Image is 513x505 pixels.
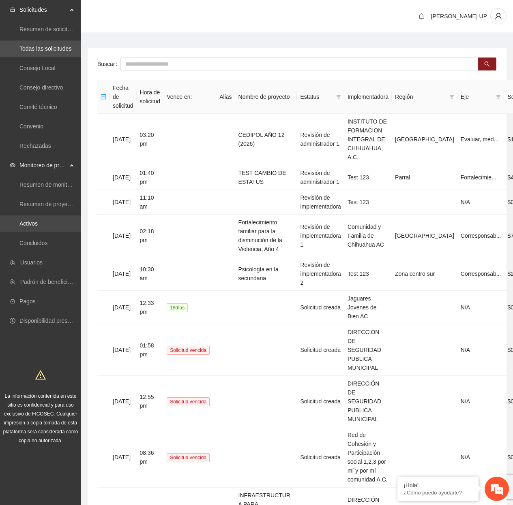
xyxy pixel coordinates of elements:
[19,143,51,149] a: Rechazadas
[344,376,392,427] td: DIRECCIÓN DE SEGURIDAD PUBLICA MUNICIPAL
[297,190,344,215] td: Revisión de implementadora
[392,215,457,257] td: [GEOGRAPHIC_DATA]
[494,91,502,103] span: filter
[448,91,456,103] span: filter
[297,376,344,427] td: Solicitud creada
[415,13,427,19] span: bell
[109,291,137,324] td: [DATE]
[297,165,344,190] td: Revisión de administrador 1
[461,271,501,277] span: Corresponsab...
[235,257,297,291] td: Psicología en la secundaria
[457,427,504,488] td: N/A
[344,114,392,165] td: INSTITUTO DE FORMACION INTEGRAL DE CHIHUAHUA, A.C.
[484,61,490,68] span: search
[19,45,71,52] a: Todas las solicitudes
[19,240,47,246] a: Concluidos
[163,80,216,114] th: Vence en:
[137,80,164,114] th: Hora de solicitud
[235,80,297,114] th: Nombre de proyecto
[20,279,80,285] a: Padrón de beneficiarios
[19,220,38,227] a: Activos
[415,10,428,23] button: bell
[19,181,79,188] a: Resumen de monitoreo
[109,324,137,376] td: [DATE]
[235,215,297,257] td: Fortalecimiento familiar para la disminución de la Violencia, Año 4
[392,257,457,291] td: Zona centro sur
[167,397,210,406] span: Solicitud vencida
[19,26,111,32] a: Resumen de solicitudes por aprobar
[490,8,507,24] button: user
[137,114,164,165] td: 03:20 pm
[496,94,501,99] span: filter
[101,94,106,100] span: minus-square
[344,165,392,190] td: Test 123
[19,201,106,207] a: Resumen de proyectos aprobados
[300,92,333,101] span: Estatus
[392,114,457,165] td: [GEOGRAPHIC_DATA]
[137,215,164,257] td: 02:18 pm
[297,291,344,324] td: Solicitud creada
[47,108,112,190] span: Estamos en línea.
[19,104,57,110] a: Comité técnico
[457,291,504,324] td: N/A
[297,257,344,291] td: Revisión de implementadora 2
[109,376,137,427] td: [DATE]
[137,165,164,190] td: 01:40 pm
[461,92,493,101] span: Eje
[10,162,15,168] span: eye
[344,257,392,291] td: Test 123
[167,346,210,355] span: Solicitud vencida
[478,58,496,70] button: search
[297,324,344,376] td: Solicitud creada
[335,91,343,103] span: filter
[109,80,137,114] th: Fecha de solicitud
[109,215,137,257] td: [DATE]
[395,92,446,101] span: Región
[404,482,472,488] div: ¡Hola!
[491,13,506,20] span: user
[457,376,504,427] td: N/A
[344,324,392,376] td: DIRECCIÓN DE SEGURIDAD PUBLICA MUNICIPAL
[42,41,136,52] div: Chatee con nosotros ahora
[344,190,392,215] td: Test 123
[461,174,496,181] span: Fortalecimie...
[133,4,152,23] div: Minimizar ventana de chat en vivo
[4,221,155,249] textarea: Escriba su mensaje y pulse “Intro”
[19,2,67,18] span: Solicitudes
[137,427,164,488] td: 08:36 pm
[109,427,137,488] td: [DATE]
[404,490,472,496] p: ¿Cómo puedo ayudarte?
[19,84,63,91] a: Consejo directivo
[392,165,457,190] td: Parral
[344,291,392,324] td: Jaguares Jovenes de Bien AC
[19,317,89,324] a: Disponibilidad presupuestal
[10,7,15,13] span: inbox
[19,157,67,173] span: Monitoreo de proyectos
[19,123,43,130] a: Convenio
[167,303,188,312] span: 18 día s
[109,114,137,165] td: [DATE]
[457,324,504,376] td: N/A
[297,427,344,488] td: Solicitud creada
[336,94,341,99] span: filter
[461,232,501,239] span: Corresponsab...
[109,190,137,215] td: [DATE]
[109,257,137,291] td: [DATE]
[137,257,164,291] td: 10:30 am
[457,190,504,215] td: N/A
[297,215,344,257] td: Revisión de implementadora 1
[344,80,392,114] th: Implementadora
[97,58,120,70] label: Buscar
[235,114,297,165] td: CEDIPOL AÑO 12 (2026)
[297,114,344,165] td: Revisión de administrador 1
[344,215,392,257] td: Comunidad y Familia de Chihuahua AC
[20,259,43,266] a: Usuarios
[235,165,297,190] td: TEST CAMBIO DE ESTATUS
[19,298,36,305] a: Pagos
[137,324,164,376] td: 01:58 pm
[109,165,137,190] td: [DATE]
[461,136,498,143] span: Evaluar, med...
[137,291,164,324] td: 12:33 pm
[137,190,164,215] td: 11:10 am
[167,453,210,462] span: Solicitud vencida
